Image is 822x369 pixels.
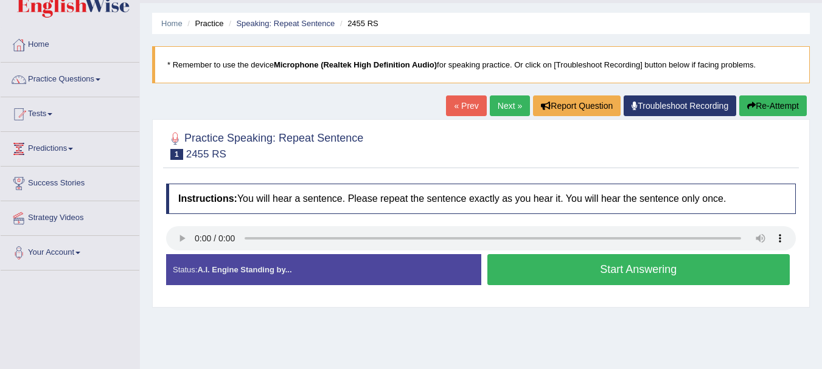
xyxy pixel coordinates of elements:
a: Predictions [1,132,139,162]
div: Status: [166,254,481,285]
button: Report Question [533,95,621,116]
a: Speaking: Repeat Sentence [236,19,335,28]
blockquote: * Remember to use the device for speaking practice. Or click on [Troubleshoot Recording] button b... [152,46,810,83]
a: Strategy Videos [1,201,139,232]
a: Troubleshoot Recording [624,95,736,116]
a: Your Account [1,236,139,266]
b: Microphone (Realtek High Definition Audio) [274,60,437,69]
a: Home [161,19,183,28]
b: Instructions: [178,193,237,204]
strong: A.I. Engine Standing by... [197,265,291,274]
button: Re-Attempt [739,95,807,116]
h2: Practice Speaking: Repeat Sentence [166,129,363,160]
a: Success Stories [1,167,139,197]
button: Start Answering [487,254,790,285]
a: Next » [490,95,530,116]
li: Practice [184,18,223,29]
h4: You will hear a sentence. Please repeat the sentence exactly as you hear it. You will hear the se... [166,184,796,214]
a: Tests [1,97,139,128]
small: 2455 RS [186,148,226,160]
a: Practice Questions [1,63,139,93]
a: Home [1,28,139,58]
a: « Prev [446,95,486,116]
li: 2455 RS [337,18,378,29]
span: 1 [170,149,183,160]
